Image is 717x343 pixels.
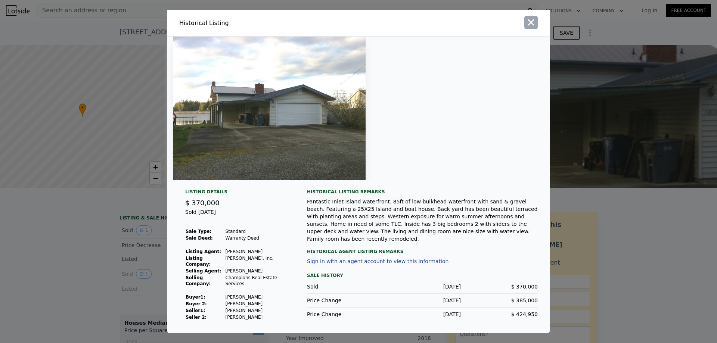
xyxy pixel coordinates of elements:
div: [DATE] [384,297,461,304]
td: [PERSON_NAME] [225,314,289,321]
img: Property Img [173,37,366,180]
div: Historical Listing remarks [307,189,538,195]
div: Listing Details [185,189,289,198]
strong: Selling Company: [186,275,211,286]
strong: Buyer 2: [186,301,207,306]
td: [PERSON_NAME] [225,300,289,307]
td: [PERSON_NAME] [225,268,289,274]
span: $ 424,950 [511,311,538,317]
td: [PERSON_NAME] [225,248,289,255]
div: Sold [307,283,384,290]
div: Historical Listing [179,19,356,28]
td: Champions Real Estate Services [225,274,289,287]
span: $ 370,000 [185,199,220,207]
div: Fantastic Inlet Island waterfront. 85ft of low bulkhead waterfront with sand & gravel beach. Feat... [307,198,538,243]
div: Historical Agent Listing Remarks [307,243,538,255]
strong: Listing Company: [186,256,211,267]
td: Standard [225,228,289,235]
strong: Sale Deed: [186,236,213,241]
strong: Seller 2: [186,315,207,320]
td: [PERSON_NAME] [225,307,289,314]
td: Warranty Deed [225,235,289,241]
div: Price Change [307,311,384,318]
strong: Sale Type: [186,229,211,234]
td: [PERSON_NAME] [225,294,289,300]
div: Price Change [307,297,384,304]
span: $ 370,000 [511,284,538,290]
strong: Buyer 1 : [186,294,205,300]
div: [DATE] [384,283,461,290]
span: $ 385,000 [511,297,538,303]
strong: Selling Agent: [186,268,221,274]
button: Sign in with an agent account to view this information [307,258,448,264]
div: Sold [DATE] [185,208,289,222]
strong: Listing Agent: [186,249,221,254]
div: Sale History [307,271,538,280]
strong: Seller 1 : [186,308,205,313]
td: [PERSON_NAME], Inc. [225,255,289,268]
div: [DATE] [384,311,461,318]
